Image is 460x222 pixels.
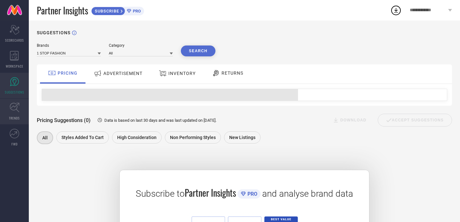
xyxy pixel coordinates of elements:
[104,118,216,123] span: Data is based on last 30 days and was last updated on [DATE] .
[12,142,18,146] span: FWD
[37,30,70,35] h1: SUGGESTIONS
[9,116,20,120] span: TRENDS
[92,9,121,13] span: SUBSCRIBE
[91,5,144,15] a: SUBSCRIBEPRO
[390,4,402,16] div: Open download list
[246,191,257,197] span: PRO
[262,188,353,199] span: and analyse brand data
[168,71,196,76] span: INVENTORY
[170,135,216,140] span: Non Performing Styles
[5,38,24,43] span: SCORECARDS
[61,135,104,140] span: Styles Added To Cart
[181,45,215,56] button: Search
[37,117,91,123] span: Pricing Suggestions (0)
[5,90,24,95] span: SUGGESTIONS
[42,135,48,140] span: All
[109,43,173,48] div: Category
[229,135,255,140] span: New Listings
[58,70,77,76] span: PRICING
[378,114,452,127] div: Accept Suggestions
[185,186,236,199] span: Partner Insights
[6,64,23,69] span: WORKSPACE
[222,70,243,76] span: RETURNS
[37,43,101,48] div: Brands
[131,9,141,13] span: PRO
[103,71,142,76] span: ADVERTISEMENT
[117,135,157,140] span: High Consideration
[37,4,88,17] span: Partner Insights
[136,188,185,199] span: Subscribe to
